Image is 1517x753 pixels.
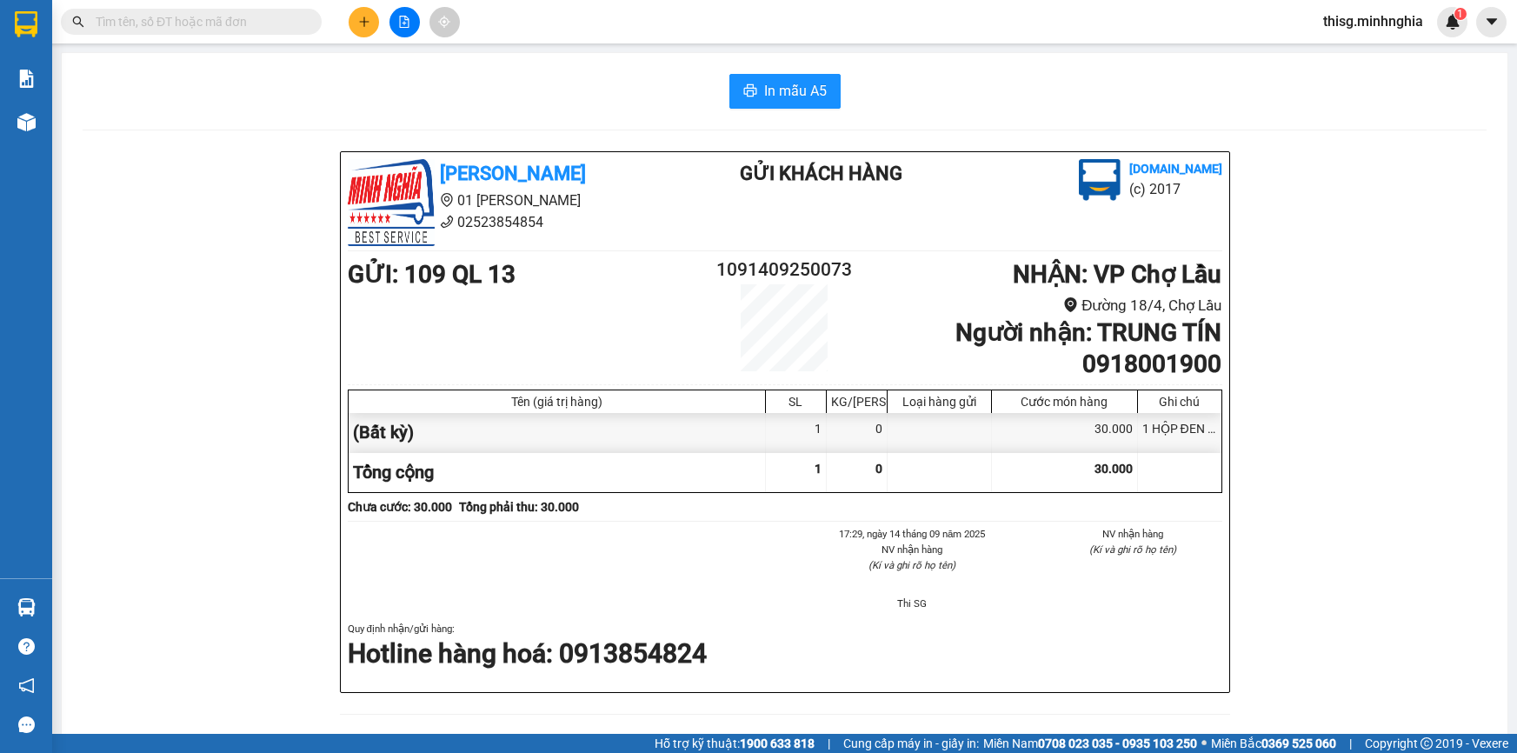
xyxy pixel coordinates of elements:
[1063,297,1078,312] span: environment
[1457,8,1463,20] span: 1
[1089,543,1176,556] i: (Kí và ghi rõ họ tên)
[770,395,822,409] div: SL
[358,16,370,28] span: plus
[429,7,460,37] button: aim
[348,190,671,211] li: 01 [PERSON_NAME]
[348,211,671,233] li: 02523854854
[868,559,955,571] i: (Kí và ghi rõ họ tên)
[831,395,882,409] div: KG/[PERSON_NAME]
[440,193,454,207] span: environment
[1261,736,1336,750] strong: 0369 525 060
[440,163,586,184] b: [PERSON_NAME]
[17,598,36,616] img: warehouse-icon
[348,621,1222,672] div: Quy định nhận/gửi hàng :
[655,734,815,753] span: Hỗ trợ kỹ thuật:
[1043,526,1222,542] li: NV nhận hàng
[955,318,1221,378] b: Người nhận : TRUNG TÍN 0918001900
[96,12,301,31] input: Tìm tên, số ĐT hoặc mã đơn
[15,11,37,37] img: logo-vxr
[843,734,979,753] span: Cung cấp máy in - giấy in:
[389,7,420,37] button: file-add
[823,596,1002,611] li: Thi SG
[1421,737,1433,750] span: copyright
[348,500,452,514] b: Chưa cước : 30.000
[823,526,1002,542] li: 17:29, ngày 14 tháng 09 năm 2025
[712,256,858,284] h2: 1091409250073
[740,163,902,184] b: Gửi khách hàng
[1309,10,1437,32] span: thisg.minhnghia
[827,413,888,452] div: 0
[1095,462,1133,476] span: 30.000
[348,638,707,669] strong: Hotline hàng hoá: 0913854824
[815,462,822,476] span: 1
[18,716,35,733] span: message
[349,413,766,452] div: (Bất kỳ)
[18,638,35,655] span: question-circle
[1138,413,1221,452] div: 1 HỘP ĐEN MK
[348,260,516,289] b: GỬI : 109 QL 13
[996,395,1133,409] div: Cước món hàng
[743,83,757,100] span: printer
[1211,734,1336,753] span: Miền Bắc
[1142,395,1217,409] div: Ghi chú
[1079,159,1121,201] img: logo.jpg
[348,159,435,246] img: logo.jpg
[349,7,379,37] button: plus
[440,215,454,229] span: phone
[828,734,830,753] span: |
[18,677,35,694] span: notification
[353,462,434,483] span: Tổng cộng
[1445,14,1460,30] img: icon-new-feature
[1476,7,1507,37] button: caret-down
[766,413,827,452] div: 1
[823,542,1002,557] li: NV nhận hàng
[1454,8,1467,20] sup: 1
[1129,162,1222,176] b: [DOMAIN_NAME]
[438,16,450,28] span: aim
[17,70,36,88] img: solution-icon
[983,734,1197,753] span: Miền Nam
[729,74,841,109] button: printerIn mẫu A5
[1038,736,1197,750] strong: 0708 023 035 - 0935 103 250
[857,294,1221,317] li: Đường 18/4, Chợ Lầu
[992,413,1138,452] div: 30.000
[459,500,579,514] b: Tổng phải thu: 30.000
[17,113,36,131] img: warehouse-icon
[1349,734,1352,753] span: |
[1013,260,1221,289] b: NHẬN : VP Chợ Lầu
[353,395,761,409] div: Tên (giá trị hàng)
[875,462,882,476] span: 0
[72,16,84,28] span: search
[1129,178,1222,200] li: (c) 2017
[398,16,410,28] span: file-add
[1201,740,1207,747] span: ⚪️
[1484,14,1500,30] span: caret-down
[764,80,827,102] span: In mẫu A5
[892,395,987,409] div: Loại hàng gửi
[740,736,815,750] strong: 1900 633 818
